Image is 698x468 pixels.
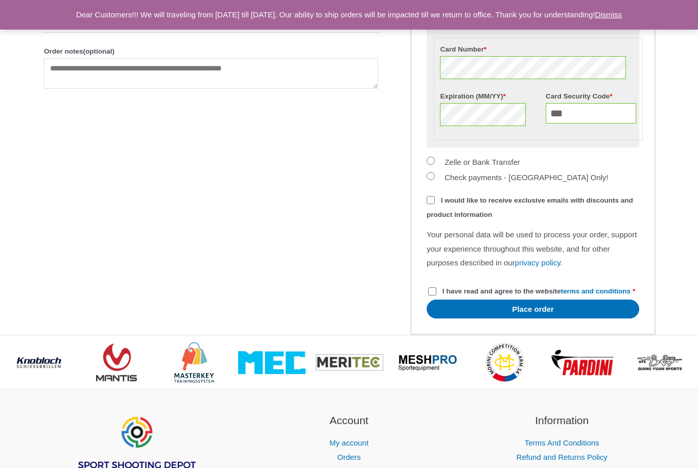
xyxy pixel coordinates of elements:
[83,47,114,55] span: (optional)
[427,196,633,218] span: I would like to receive exclusive emails with discounts and product information
[427,196,435,204] input: I would like to receive exclusive emails with discounts and product information
[445,173,608,182] label: Check payments - [GEOGRAPHIC_DATA] Only!
[595,10,622,19] a: Dismiss
[44,44,378,58] label: Order notes
[525,438,599,447] a: Terms And Conditions
[443,287,631,295] span: I have read and agree to the website
[516,453,607,461] a: Refund and Returns Policy
[468,412,656,429] h2: Information
[440,89,530,103] label: Expiration (MM/YY)
[561,287,631,295] a: terms and conditions
[546,89,636,103] label: Card Security Code
[633,287,635,295] abbr: required
[440,42,636,56] label: Card Number
[515,258,561,267] a: privacy policy
[337,453,361,461] a: Orders
[427,228,639,270] p: Your personal data will be used to process your order, support your experience throughout this we...
[434,38,643,140] fieldset: Payment Info
[255,412,443,429] h2: Account
[445,158,520,166] label: Zelle or Bank Transfer
[427,300,639,318] button: Place order
[428,287,436,295] input: I have read and agree to the websiteterms and conditions *
[330,438,369,447] a: My account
